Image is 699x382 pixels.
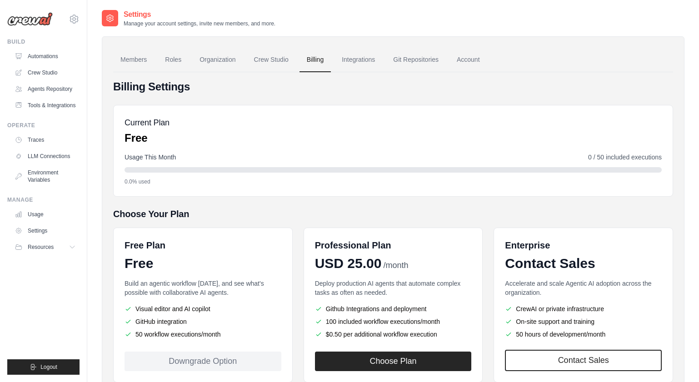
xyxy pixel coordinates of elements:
span: Usage This Month [125,153,176,162]
a: Crew Studio [247,48,296,72]
button: Choose Plan [315,352,472,371]
div: Contact Sales [505,255,662,272]
a: Agents Repository [11,82,80,96]
li: Visual editor and AI copilot [125,304,281,313]
p: Deploy production AI agents that automate complex tasks as often as needed. [315,279,472,297]
p: Free [125,131,170,145]
h5: Choose Your Plan [113,208,673,220]
p: Build an agentic workflow [DATE], and see what's possible with collaborative AI agents. [125,279,281,297]
li: $0.50 per additional workflow execution [315,330,472,339]
div: Free [125,255,281,272]
li: On-site support and training [505,317,662,326]
a: Git Repositories [386,48,446,72]
a: Crew Studio [11,65,80,80]
a: LLM Connections [11,149,80,164]
li: Github Integrations and deployment [315,304,472,313]
a: Members [113,48,154,72]
a: Integrations [335,48,382,72]
span: /month [383,259,408,272]
a: Settings [11,223,80,238]
h4: Billing Settings [113,79,673,94]
img: Logo [7,12,53,26]
li: 50 hours of development/month [505,330,662,339]
div: Downgrade Option [125,352,281,371]
li: 50 workflow executions/month [125,330,281,339]
a: Usage [11,207,80,222]
a: Environment Variables [11,165,80,187]
a: Roles [158,48,189,72]
span: Logout [40,363,57,371]
span: 0.0% used [125,178,150,185]
p: Accelerate and scale Agentic AI adoption across the organization. [505,279,662,297]
a: Contact Sales [505,350,662,371]
a: Billing [300,48,331,72]
h6: Free Plan [125,239,165,252]
h2: Settings [124,9,275,20]
a: Tools & Integrations [11,98,80,113]
li: 100 included workflow executions/month [315,317,472,326]
a: Account [449,48,487,72]
div: Build [7,38,80,45]
a: Traces [11,133,80,147]
h5: Current Plan [125,116,170,129]
div: Operate [7,122,80,129]
li: CrewAI or private infrastructure [505,304,662,313]
button: Resources [11,240,80,254]
button: Logout [7,359,80,375]
span: Resources [28,243,54,251]
a: Organization [192,48,243,72]
div: Manage [7,196,80,203]
li: GitHub integration [125,317,281,326]
h6: Enterprise [505,239,662,252]
h6: Professional Plan [315,239,391,252]
p: Manage your account settings, invite new members, and more. [124,20,275,27]
span: USD 25.00 [315,255,382,272]
a: Automations [11,49,80,64]
span: 0 / 50 included executions [588,153,662,162]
